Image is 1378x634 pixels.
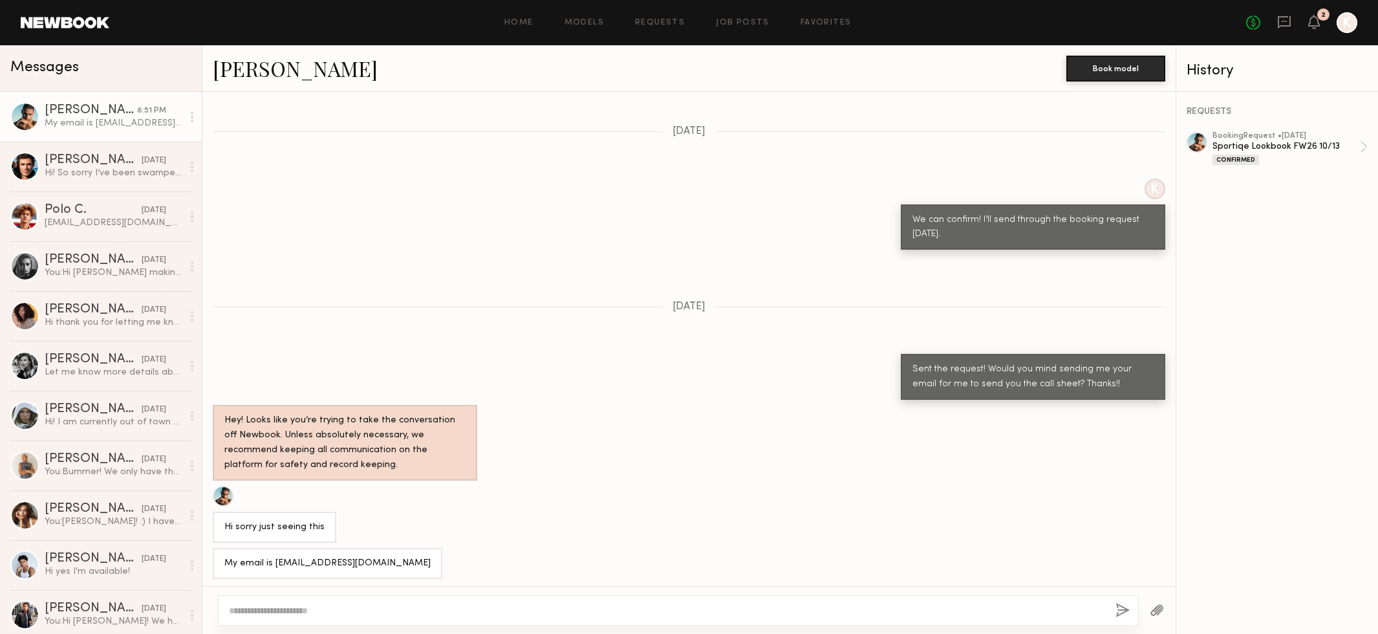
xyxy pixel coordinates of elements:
[142,503,166,516] div: [DATE]
[45,503,142,516] div: [PERSON_NAME]
[45,104,137,117] div: [PERSON_NAME]
[45,416,182,428] div: Hi! I am currently out of town or I would love to!!!
[504,19,533,27] a: Home
[1066,62,1165,73] a: Book model
[1187,63,1368,78] div: History
[224,556,431,571] div: My email is [EMAIL_ADDRESS][DOMAIN_NAME]
[142,553,166,565] div: [DATE]
[1187,107,1368,116] div: REQUESTS
[45,117,182,129] div: My email is [EMAIL_ADDRESS][DOMAIN_NAME]
[45,366,182,378] div: Let me know more details about the job please :)
[1321,12,1326,19] div: 2
[716,19,770,27] a: Job Posts
[45,516,182,528] div: You: [PERSON_NAME]! :) I have a shoot coming up for Sportiqe with photographer [PERSON_NAME] on [...
[1066,56,1165,82] button: Book model
[45,254,142,267] div: [PERSON_NAME]
[142,254,166,267] div: [DATE]
[1212,140,1360,153] div: Sportiqe Lookbook FW26 10/13
[45,204,142,217] div: Polo C.
[142,204,166,217] div: [DATE]
[45,154,142,167] div: [PERSON_NAME]
[1212,155,1259,165] div: Confirmed
[45,217,182,229] div: [EMAIL_ADDRESS][DOMAIN_NAME]
[45,615,182,628] div: You: Hi [PERSON_NAME]! We have a shoot coming up for Sportiqe with photographer [PERSON_NAME] on ...
[912,362,1154,392] div: Sent the request! Would you mind sending me your email for me to send you the call sheet? Thanks!!
[45,602,142,615] div: [PERSON_NAME]
[45,466,182,478] div: You: Bummer! We only have the 16th as an option. Let me know if anything changes!
[1212,132,1360,140] div: booking Request • [DATE]
[142,354,166,366] div: [DATE]
[224,413,466,473] div: Hey! Looks like you’re trying to take the conversation off Newbook. Unless absolutely necessary, ...
[45,552,142,565] div: [PERSON_NAME]
[45,316,182,329] div: Hi thank you for letting me know! I just found out I am available that day. For half day I typica...
[912,213,1154,243] div: We can confirm! I’ll send through the booking request [DATE].
[673,126,705,137] span: [DATE]
[142,454,166,466] div: [DATE]
[45,403,142,416] div: [PERSON_NAME]
[565,19,604,27] a: Models
[142,404,166,416] div: [DATE]
[45,353,142,366] div: [PERSON_NAME]
[142,155,166,167] div: [DATE]
[45,565,182,578] div: Hi yes I’m available!
[142,603,166,615] div: [DATE]
[45,167,182,179] div: Hi! So sorry I’ve been swamped with auditions and working on set. I actually ended up booking ano...
[673,301,705,312] span: [DATE]
[1337,12,1357,33] a: K
[224,520,325,535] div: Hi sorry just seeing this
[213,54,378,82] a: [PERSON_NAME]
[801,19,852,27] a: Favorites
[45,453,142,466] div: [PERSON_NAME] O.
[142,304,166,316] div: [DATE]
[137,105,166,117] div: 8:51 PM
[635,19,685,27] a: Requests
[1212,132,1368,165] a: bookingRequest •[DATE]Sportiqe Lookbook FW26 10/13Confirmed
[45,303,142,316] div: [PERSON_NAME]
[45,267,182,279] div: You: Hi [PERSON_NAME] making sure we’re all set for [DATE], please confirm.
[10,60,79,75] span: Messages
